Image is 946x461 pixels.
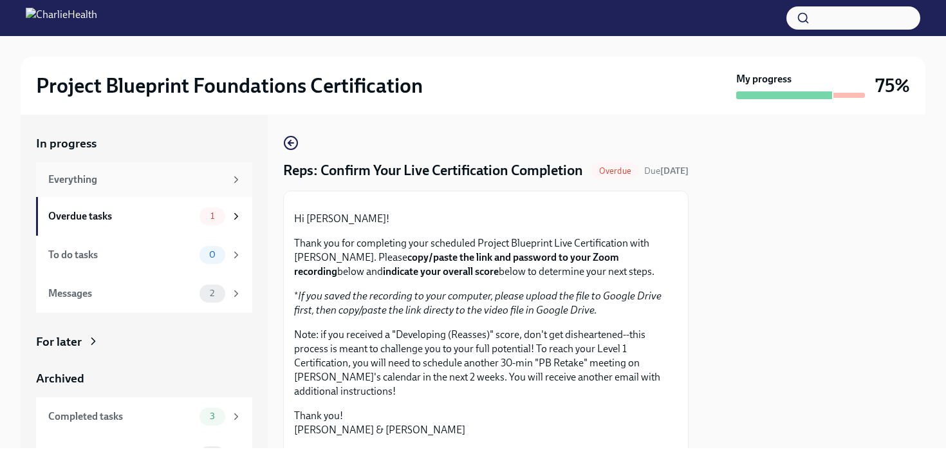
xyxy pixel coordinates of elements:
span: 3 [202,411,223,421]
a: To do tasks0 [36,236,252,274]
img: CharlieHealth [26,8,97,28]
strong: copy/paste the link and password to your Zoom recording [294,251,619,278]
p: Thank you! [PERSON_NAME] & [PERSON_NAME] [294,409,678,437]
div: For later [36,334,82,350]
p: Hi [PERSON_NAME]! [294,212,678,226]
span: 0 [201,250,223,259]
span: August 24th, 2025 12:00 [644,165,689,177]
span: Overdue [591,166,639,176]
span: 2 [202,288,222,298]
h2: Project Blueprint Foundations Certification [36,73,423,99]
span: 1 [203,211,222,221]
h3: 75% [875,74,910,97]
strong: [DATE] [660,165,689,176]
p: Thank you for completing your scheduled Project Blueprint Live Certification with [PERSON_NAME]. ... [294,236,678,279]
div: Messages [48,287,194,301]
a: Overdue tasks1 [36,197,252,236]
a: Everything [36,162,252,197]
em: If you saved the recording to your computer, please upload the file to Google Drive first, then c... [294,290,662,316]
div: Completed tasks [48,409,194,424]
a: Archived [36,370,252,387]
a: Completed tasks3 [36,397,252,436]
div: Everything [48,173,225,187]
strong: My progress [736,72,792,86]
div: To do tasks [48,248,194,262]
p: Note: if you received a "Developing (Reasses)" score, don't get disheartened--this process is mea... [294,328,678,399]
h4: Reps: Confirm Your Live Certification Completion [283,161,583,180]
strong: indicate your overall score [383,265,499,278]
span: Due [644,165,689,176]
div: Overdue tasks [48,209,194,223]
a: In progress [36,135,252,152]
a: Messages2 [36,274,252,313]
a: For later [36,334,252,350]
